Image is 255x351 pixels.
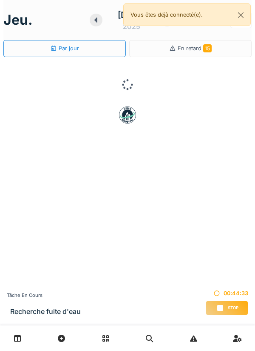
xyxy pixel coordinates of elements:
span: En retard [178,45,212,52]
div: Par jour [50,44,79,52]
span: Stop [228,305,238,311]
h1: jeu. [3,12,33,28]
h3: Recherche fuite d'eau [10,308,81,316]
button: Close [231,4,250,26]
div: 00:44:33 [206,289,248,297]
img: badge-BVDL4wpA.svg [119,106,136,124]
div: Vous êtes déjà connecté(e). [123,3,251,26]
span: 15 [203,44,212,52]
div: Tâche en cours [7,292,81,299]
div: [DATE] [118,9,145,21]
div: 2025 [123,21,140,32]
